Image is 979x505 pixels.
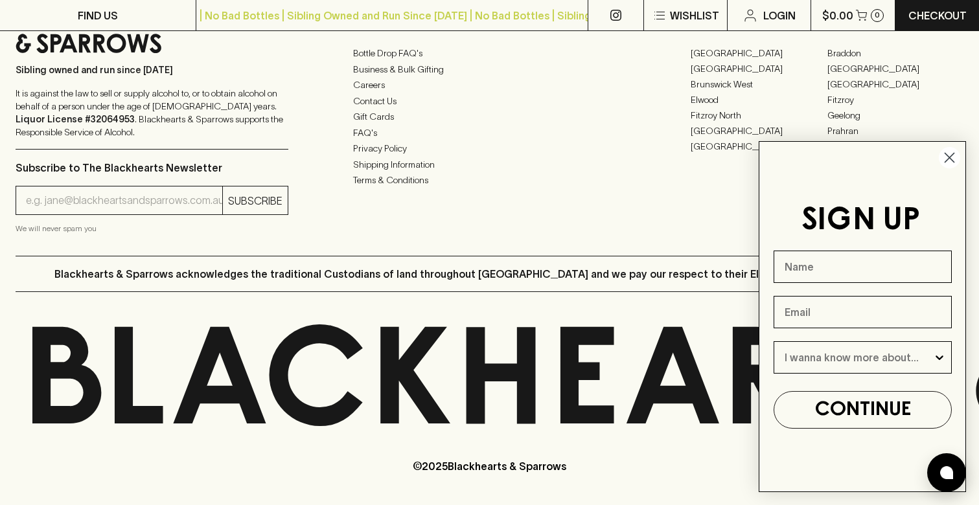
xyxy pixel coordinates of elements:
[938,146,961,169] button: Close dialog
[822,8,853,23] p: $0.00
[691,92,827,107] a: Elwood
[691,45,827,61] a: [GEOGRAPHIC_DATA]
[670,8,719,23] p: Wishlist
[353,125,626,140] a: FAQ's
[353,46,626,62] a: Bottle Drop FAQ's
[746,128,979,505] div: FLYOUT Form
[353,109,626,125] a: Gift Cards
[691,76,827,92] a: Brunswick West
[353,157,626,172] a: Shipping Information
[774,391,952,429] button: CONTINUE
[54,266,925,282] p: Blackhearts & Sparrows acknowledges the traditional Custodians of land throughout [GEOGRAPHIC_DAT...
[763,8,796,23] p: Login
[353,93,626,109] a: Contact Us
[827,61,964,76] a: [GEOGRAPHIC_DATA]
[827,107,964,123] a: Geelong
[827,123,964,139] a: Prahran
[691,61,827,76] a: [GEOGRAPHIC_DATA]
[16,87,288,139] p: It is against the law to sell or supply alcohol to, or to obtain alcohol on behalf of a person un...
[908,8,967,23] p: Checkout
[827,76,964,92] a: [GEOGRAPHIC_DATA]
[875,12,880,19] p: 0
[16,63,288,76] p: Sibling owned and run since [DATE]
[691,107,827,123] a: Fitzroy North
[353,62,626,77] a: Business & Bulk Gifting
[353,78,626,93] a: Careers
[26,190,222,211] input: e.g. jane@blackheartsandsparrows.com.au
[16,114,135,124] strong: Liquor License #32064953
[353,141,626,157] a: Privacy Policy
[16,222,288,235] p: We will never spam you
[16,160,288,175] p: Subscribe to The Blackhearts Newsletter
[940,466,953,479] img: bubble-icon
[827,92,964,107] a: Fitzroy
[801,206,920,236] span: SIGN UP
[691,123,827,139] a: [GEOGRAPHIC_DATA]
[223,186,288,214] button: SUBSCRIBE
[228,193,282,208] p: SUBSCRIBE
[827,45,964,61] a: Braddon
[933,342,946,373] button: Show Options
[785,342,933,373] input: I wanna know more about...
[353,173,626,188] a: Terms & Conditions
[691,139,827,154] a: [GEOGRAPHIC_DATA]
[78,8,118,23] p: FIND US
[774,296,952,328] input: Email
[774,251,952,283] input: Name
